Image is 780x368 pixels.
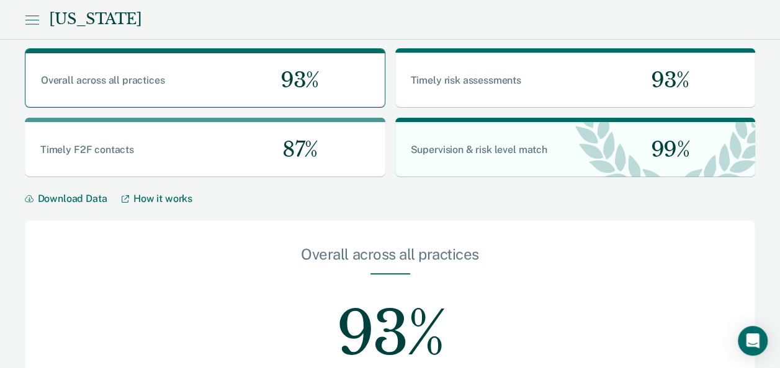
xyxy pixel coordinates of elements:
span: 87% [272,137,318,162]
a: How it works [122,193,192,204]
span: Supervision & risk level match [410,144,547,156]
span: Timely risk assessments [410,74,521,86]
span: Overall across all practices [41,74,165,86]
span: 99% [640,137,689,162]
div: Open Intercom Messenger [738,326,768,356]
span: Timely F2F contacts [40,144,134,156]
button: Download Data [25,193,122,204]
div: [US_STATE] [49,11,141,28]
span: 93% [271,68,319,93]
div: Overall across all practices [74,245,706,273]
span: 93% [641,68,689,93]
